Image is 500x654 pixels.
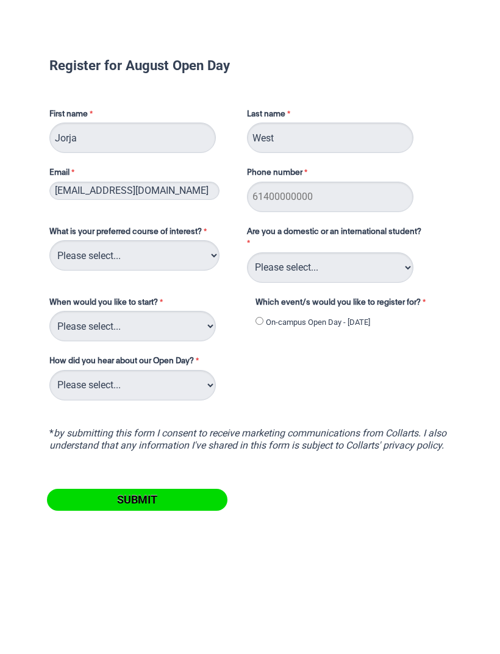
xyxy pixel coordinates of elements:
label: What is your preferred course of interest? [49,226,235,241]
select: How did you hear about our Open Day? [49,370,216,400]
input: Phone number [247,182,413,212]
label: Which event/s would you like to register for? [255,297,441,311]
input: First name [49,123,216,153]
label: On-campus Open Day - [DATE] [266,316,370,329]
label: Last name [247,108,293,123]
label: When would you like to start? [49,297,243,311]
input: Last name [247,123,413,153]
select: What is your preferred course of interest? [49,240,220,271]
label: How did you hear about our Open Day? [49,355,202,370]
span: Are you a domestic or an international student? [247,228,421,236]
input: Email [49,182,220,200]
h1: Register for August Open Day [49,59,451,71]
select: When would you like to start? [49,311,216,341]
input: Submit [47,489,227,511]
label: Email [49,167,235,182]
label: Phone number [247,167,310,182]
select: Are you a domestic or an international student? [247,252,413,283]
i: by submitting this form I consent to receive marketing communications from Collarts. I also under... [49,427,446,451]
label: First name [49,108,235,123]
